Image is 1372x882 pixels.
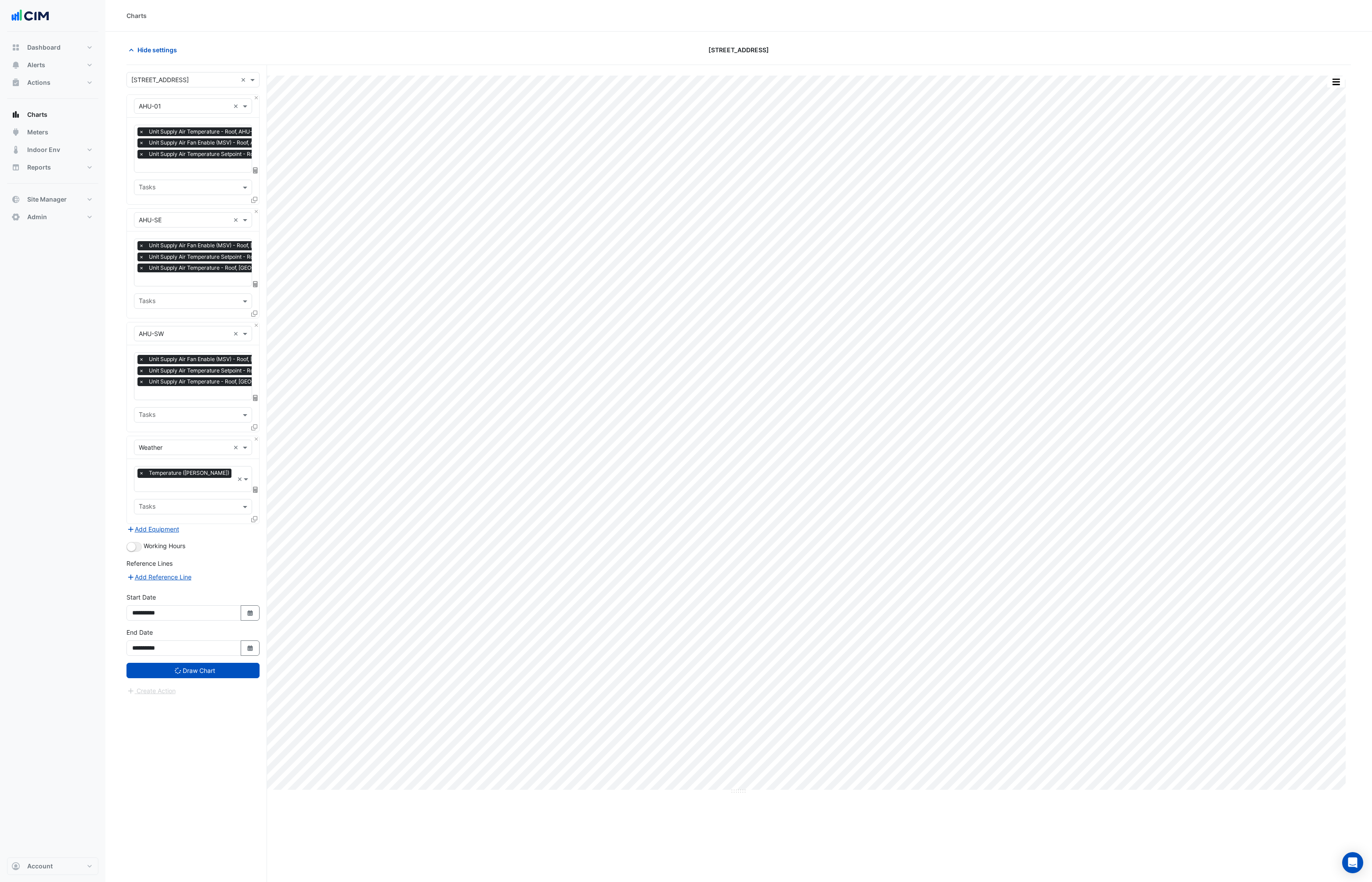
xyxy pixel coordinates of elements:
[126,663,260,678] button: Draw Chart
[11,78,20,87] app-icon: Actions
[137,127,145,136] span: ×
[252,166,260,174] span: Choose Function
[11,163,20,172] app-icon: Reports
[11,61,20,69] app-icon: Alerts
[147,127,261,136] span: Unit Supply Air Temperature - Roof, AHU-01
[241,75,248,84] span: Clear
[126,42,183,58] button: Hide settings
[1327,76,1345,87] button: More Options
[11,145,20,154] app-icon: Indoor Env
[253,95,259,101] button: Close
[137,355,145,364] span: ×
[233,443,241,452] span: Clear
[11,43,20,52] app-icon: Dashboard
[27,110,47,119] span: Charts
[7,191,98,208] button: Site Manager
[7,56,98,74] button: Alerts
[27,195,67,204] span: Site Manager
[252,394,260,401] span: Choose Function
[126,593,156,602] label: Start Date
[246,609,254,617] fa-icon: Select Date
[147,355,307,364] span: Unit Supply Air Fan Enable (MSV) - Roof, South West
[137,253,145,261] span: ×
[7,141,98,159] button: Indoor Env
[27,78,51,87] span: Actions
[147,366,317,375] span: Unit Supply Air Temperature Setpoint - Roof, South West
[253,209,259,214] button: Close
[7,123,98,141] button: Meters
[11,213,20,221] app-icon: Admin
[11,128,20,137] app-icon: Meters
[126,572,192,582] button: Add Reference Line
[137,138,145,147] span: ×
[147,150,283,159] span: Unit Supply Air Temperature Setpoint - Roof, AHU-01
[7,857,98,875] button: Account
[147,241,307,250] span: Unit Supply Air Fan Enable (MSV) - Roof, South East
[126,559,173,568] label: Reference Lines
[708,45,769,54] span: [STREET_ADDRESS]
[7,208,98,226] button: Admin
[253,322,259,328] button: Close
[233,329,241,338] span: Clear
[147,264,295,272] span: Unit Supply Air Temperature - Roof, South East
[137,377,145,386] span: ×
[147,377,295,386] span: Unit Supply Air Temperature - Roof, South West
[147,469,231,477] span: Temperature (Celcius)
[137,45,177,54] span: Hide settings
[251,310,257,317] span: Clone Favourites and Tasks from this Equipment to other Equipment
[137,264,145,272] span: ×
[27,145,60,154] span: Indoor Env
[137,241,145,250] span: ×
[137,366,145,375] span: ×
[233,215,241,224] span: Clear
[137,150,145,159] span: ×
[27,163,51,172] span: Reports
[137,182,155,194] div: Tasks
[233,101,241,111] span: Clear
[27,862,53,871] span: Account
[7,159,98,176] button: Reports
[144,542,185,549] span: Working Hours
[7,74,98,91] button: Actions
[137,469,145,477] span: ×
[253,436,259,442] button: Close
[11,195,20,204] app-icon: Site Manager
[27,128,48,137] span: Meters
[11,7,50,25] img: Company Logo
[251,196,257,203] span: Clone Favourites and Tasks from this Equipment to other Equipment
[147,253,317,261] span: Unit Supply Air Temperature Setpoint - Roof, South East
[126,686,176,694] app-escalated-ticket-create-button: Please wait for charts to finish loading
[126,524,180,534] button: Add Equipment
[27,213,47,221] span: Admin
[11,110,20,119] app-icon: Charts
[1342,852,1363,873] div: Open Intercom Messenger
[251,515,257,523] span: Clone Favourites and Tasks from this Equipment to other Equipment
[137,296,155,307] div: Tasks
[7,39,98,56] button: Dashboard
[126,11,147,20] div: Charts
[137,502,155,513] div: Tasks
[126,628,153,637] label: End Date
[246,644,254,652] fa-icon: Select Date
[27,61,45,69] span: Alerts
[7,106,98,123] button: Charts
[252,280,260,288] span: Choose Function
[137,410,155,421] div: Tasks
[237,474,243,484] span: Clear
[251,423,257,431] span: Clone Favourites and Tasks from this Equipment to other Equipment
[147,138,273,147] span: Unit Supply Air Fan Enable (MSV) - Roof, AHU-01
[27,43,61,52] span: Dashboard
[252,486,260,493] span: Choose Function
